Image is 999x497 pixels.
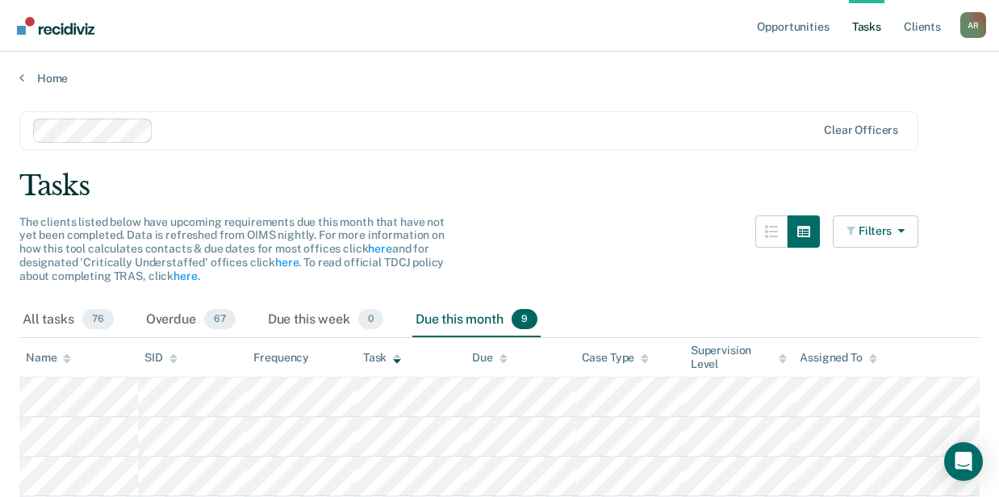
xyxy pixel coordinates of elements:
span: 0 [358,309,383,330]
div: Tasks [19,169,980,203]
div: SID [144,351,178,365]
div: All tasks76 [19,303,117,338]
div: Supervision Level [691,344,787,371]
a: Home [19,71,980,86]
div: A R [960,12,986,38]
div: Overdue67 [143,303,239,338]
div: Clear officers [824,123,898,137]
span: 76 [82,309,114,330]
div: Due this month9 [412,303,541,338]
div: Task [363,351,401,365]
div: Due [472,351,508,365]
div: Assigned To [800,351,876,365]
div: Name [26,351,71,365]
span: The clients listed below have upcoming requirements due this month that have not yet been complet... [19,215,445,282]
span: 67 [204,309,236,330]
div: Case Type [582,351,650,365]
div: Frequency [253,351,309,365]
img: Recidiviz [17,17,94,35]
div: Due this week0 [265,303,387,338]
span: 9 [512,309,537,330]
a: here [368,242,391,255]
button: Profile dropdown button [960,12,986,38]
button: Filters [833,215,918,248]
a: here [173,269,197,282]
a: here [275,256,299,269]
div: Open Intercom Messenger [944,442,983,481]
